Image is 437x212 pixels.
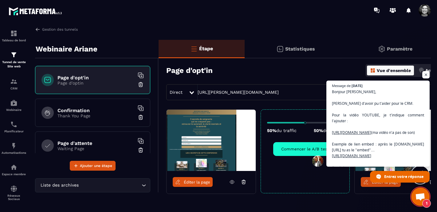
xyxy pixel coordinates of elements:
[184,180,210,184] span: Éditer la page
[273,142,337,156] button: Commencer le A/B test
[2,73,26,95] a: formationformationCRM
[276,45,284,53] img: stats.20deebd0.svg
[2,138,26,159] a: automationsautomationsAutomatisations
[57,146,134,151] p: Waiting Page
[2,47,26,73] a: formationformationTunnel de vente Site web
[2,60,26,69] p: Tunnel de vente Site web
[10,51,18,59] img: formation
[387,46,412,52] p: Paramètre
[332,84,351,87] span: Message de
[57,113,134,118] p: Thank You Page
[138,147,144,153] img: trash
[10,185,18,192] img: social-network
[57,81,134,85] p: Page d'optin
[80,182,140,189] input: Search for option
[352,84,363,87] span: [DATE]
[10,30,18,37] img: formation
[70,161,116,171] button: Ajouter une étape
[384,171,423,182] span: Entrez votre réponse
[36,43,97,55] p: Webinaire Ariane
[2,151,26,154] p: Automatisations
[2,159,26,180] a: automationsautomationsEspace membre
[10,99,18,107] img: automations
[80,163,112,169] span: Ajouter une étape
[267,128,297,133] p: 50%
[35,27,78,32] a: Gestion des tunnels
[173,177,213,187] a: Éditer la page
[35,27,41,32] img: arrow
[138,81,144,88] img: trash
[276,128,297,133] span: du traffic
[370,68,376,73] img: dashboard-orange.40269519.svg
[314,128,343,133] p: 50%
[2,180,26,205] a: social-networksocial-networkRéseaux Sociaux
[10,78,18,85] img: formation
[9,6,64,17] img: logo
[199,46,213,51] p: Étape
[2,130,26,133] p: Planificateur
[10,142,18,150] img: automations
[39,182,80,189] span: Liste des archives
[57,75,134,81] h6: Page d'opt'in
[422,199,431,208] span: 1
[419,68,424,73] img: actions.d6e523a2.png
[166,66,213,75] h3: Page d'opt'in
[2,172,26,176] p: Espace membre
[378,45,385,53] img: setting-gr.5f69749f.svg
[10,121,18,128] img: scheduler
[285,46,315,52] p: Statistiques
[198,90,279,95] a: [URL][PERSON_NAME][DOMAIN_NAME]
[2,25,26,47] a: formationformationTableau de bord
[138,114,144,120] img: trash
[377,68,411,73] p: Vue d'ensemble
[2,95,26,116] a: automationsautomationsWebinaire
[332,89,424,176] span: Bonjour [PERSON_NAME], [PERSON_NAME] d'avoir pu t'aider pour le CRM. Pour la vidéo YOUTUBE, je t'...
[2,194,26,201] p: Réseaux Sociaux
[167,110,256,171] img: image
[57,140,134,146] h6: Page d'attente
[411,187,430,206] div: Ouvrir le chat
[2,87,26,90] p: CRM
[2,39,26,42] p: Tableau de bord
[190,45,198,52] img: bars-o.4a397970.svg
[35,178,150,192] div: Search for option
[323,128,343,133] span: du traffic
[2,116,26,138] a: schedulerschedulerPlanificateur
[2,108,26,112] p: Webinaire
[170,90,183,95] span: Direct
[57,108,134,113] h6: Confirmation
[10,164,18,171] img: automations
